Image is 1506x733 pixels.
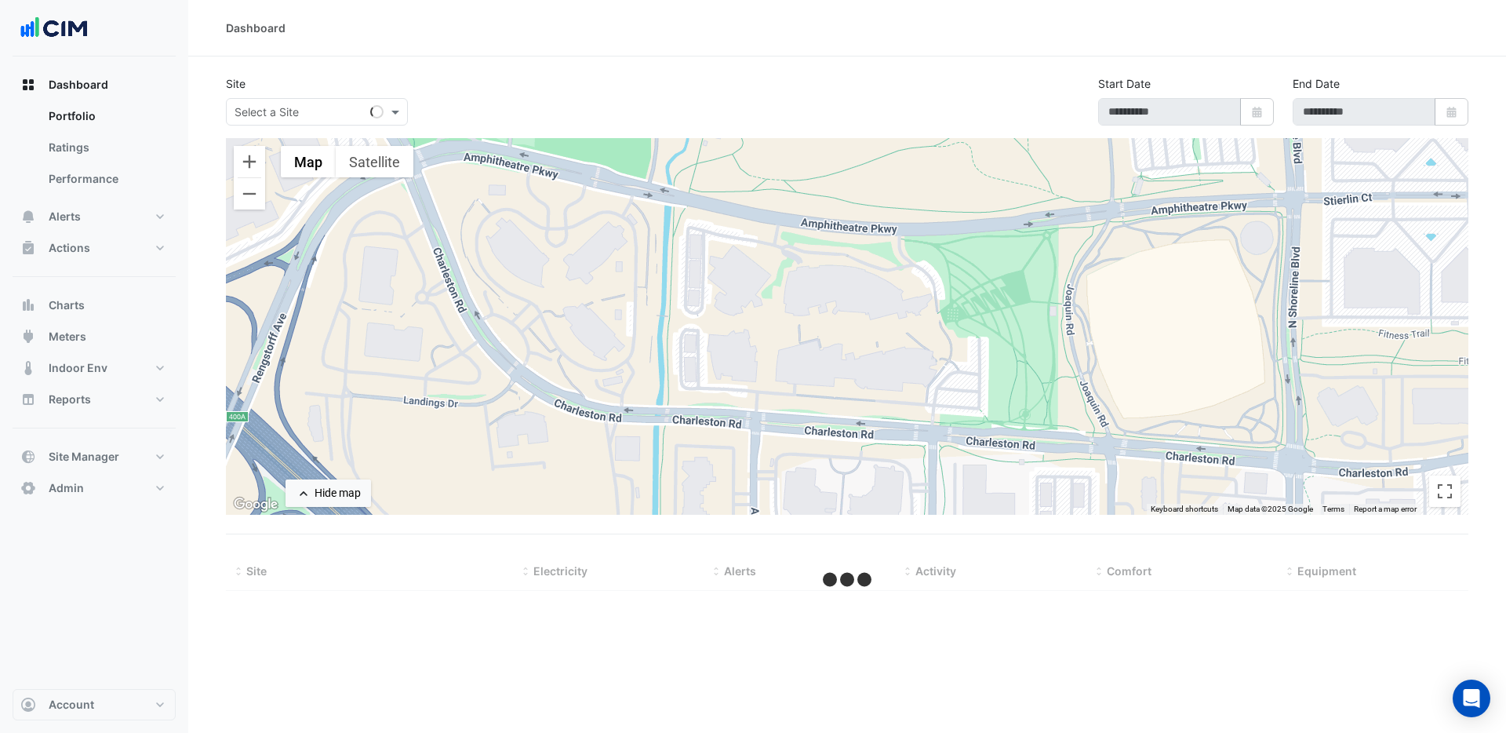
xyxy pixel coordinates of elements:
button: Keyboard shortcuts [1151,504,1218,515]
button: Charts [13,290,176,321]
a: Terms (opens in new tab) [1322,505,1344,513]
app-icon: Indoor Env [20,360,36,376]
button: Zoom in [234,146,265,177]
span: Equipment [1297,564,1356,578]
button: Show street map [281,146,336,177]
button: Dashboard [13,69,176,100]
span: Charts [49,297,85,313]
app-icon: Dashboard [20,77,36,93]
a: Report a map error [1354,505,1417,513]
span: Map data ©2025 Google [1228,505,1313,513]
span: Comfort [1107,564,1151,578]
button: Zoom out [234,178,265,210]
span: Site [246,564,267,578]
app-icon: Alerts [20,209,36,224]
img: Company Logo [19,13,89,44]
button: Reports [13,384,176,415]
img: Google [230,494,282,515]
span: Site Manager [49,449,119,465]
button: Hide map [286,480,371,507]
span: Electricity [533,564,587,578]
span: Actions [49,240,90,256]
app-icon: Site Manager [20,449,36,465]
label: End Date [1293,75,1340,92]
button: Account [13,689,176,720]
label: Site [226,75,246,92]
div: Dashboard [226,20,286,36]
span: Alerts [724,564,756,578]
span: Reports [49,392,91,407]
app-icon: Reports [20,392,36,407]
div: Hide map [315,485,361,501]
app-icon: Admin [20,480,36,496]
app-icon: Charts [20,297,36,313]
button: Meters [13,321,176,352]
div: Dashboard [13,100,176,201]
span: Account [49,697,94,713]
button: Show satellite imagery [336,146,413,177]
a: Portfolio [36,100,176,132]
div: Open Intercom Messenger [1453,680,1490,717]
span: Activity [915,564,956,578]
app-icon: Meters [20,329,36,345]
button: Alerts [13,201,176,232]
button: Toggle fullscreen view [1429,476,1461,507]
button: Indoor Env [13,352,176,384]
span: Meters [49,329,86,345]
a: Ratings [36,132,176,163]
span: Alerts [49,209,81,224]
label: Start Date [1098,75,1151,92]
span: Dashboard [49,77,108,93]
app-icon: Actions [20,240,36,256]
a: Performance [36,163,176,195]
span: Admin [49,480,84,496]
button: Actions [13,232,176,264]
span: Indoor Env [49,360,107,376]
button: Admin [13,472,176,504]
a: Open this area in Google Maps (opens a new window) [230,494,282,515]
button: Site Manager [13,441,176,472]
